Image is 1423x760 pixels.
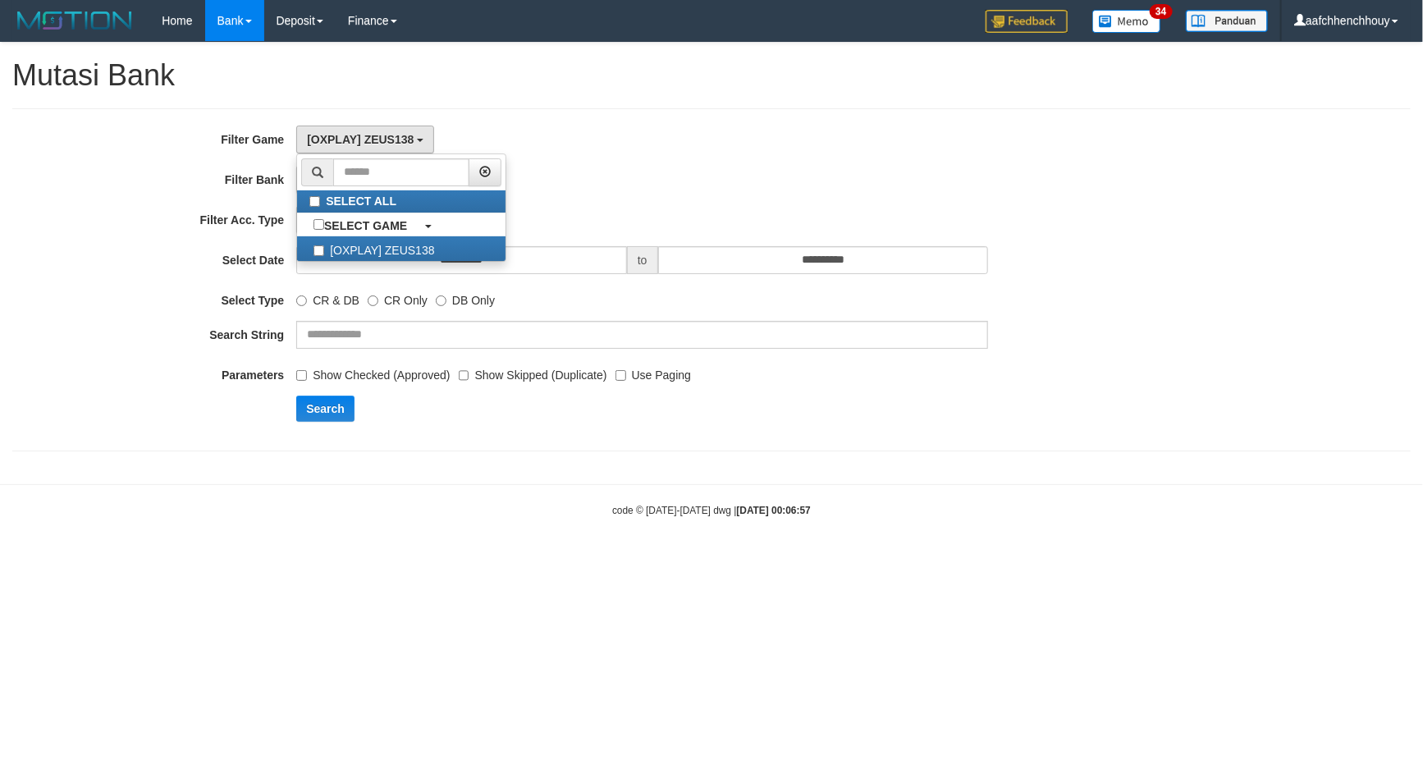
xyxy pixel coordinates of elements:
[1186,10,1268,32] img: panduan.png
[368,286,428,309] label: CR Only
[313,219,324,230] input: SELECT GAME
[296,286,359,309] label: CR & DB
[1092,10,1161,33] img: Button%20Memo.svg
[324,219,407,232] b: SELECT GAME
[296,370,307,381] input: Show Checked (Approved)
[737,505,811,516] strong: [DATE] 00:06:57
[627,246,658,274] span: to
[459,361,607,383] label: Show Skipped (Duplicate)
[615,370,626,381] input: Use Paging
[296,361,450,383] label: Show Checked (Approved)
[297,213,506,236] a: SELECT GAME
[297,190,506,213] label: SELECT ALL
[296,295,307,306] input: CR & DB
[368,295,378,306] input: CR Only
[436,286,495,309] label: DB Only
[612,505,811,516] small: code © [DATE]-[DATE] dwg |
[986,10,1068,33] img: Feedback.jpg
[12,8,137,33] img: MOTION_logo.png
[309,196,320,207] input: SELECT ALL
[12,59,1411,92] h1: Mutasi Bank
[1150,4,1172,19] span: 34
[313,245,324,256] input: [OXPLAY] ZEUS138
[436,295,446,306] input: DB Only
[615,361,691,383] label: Use Paging
[307,133,414,146] span: [OXPLAY] ZEUS138
[296,126,434,153] button: [OXPLAY] ZEUS138
[296,396,355,422] button: Search
[459,370,469,381] input: Show Skipped (Duplicate)
[297,236,506,261] label: [OXPLAY] ZEUS138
